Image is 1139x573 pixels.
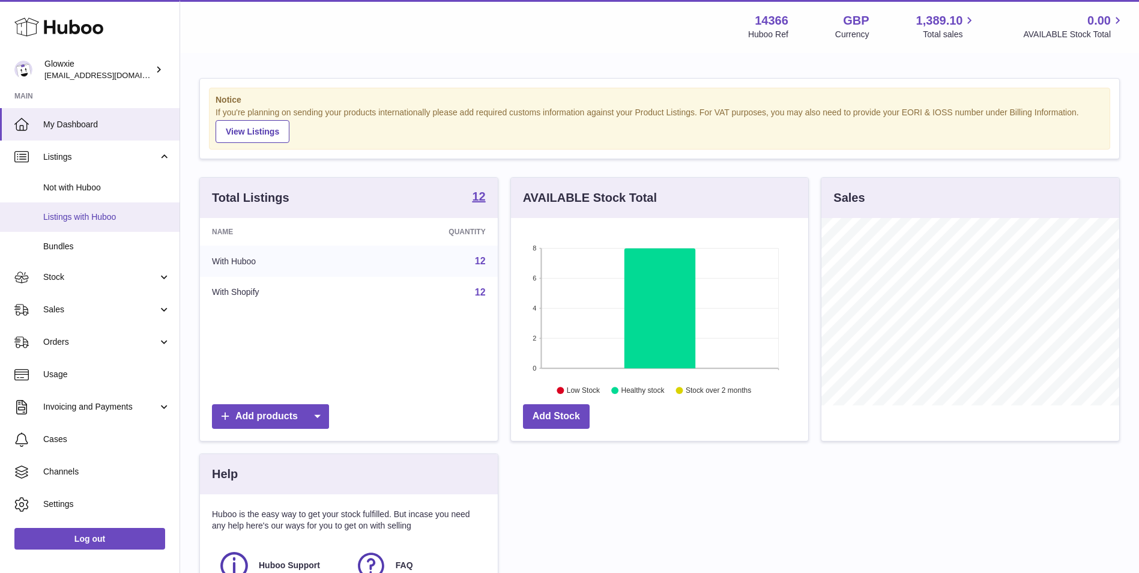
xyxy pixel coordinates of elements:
strong: GBP [843,13,869,29]
span: AVAILABLE Stock Total [1023,29,1125,40]
span: 1,389.10 [916,13,963,29]
strong: 12 [472,190,485,202]
span: Cases [43,434,171,445]
strong: Notice [216,94,1104,106]
div: If you're planning on sending your products internationally please add required customs informati... [216,107,1104,143]
span: Usage [43,369,171,380]
a: Add products [212,404,329,429]
a: View Listings [216,120,289,143]
td: With Shopify [200,277,360,308]
td: With Huboo [200,246,360,277]
span: Settings [43,499,171,510]
span: Total sales [923,29,976,40]
text: 0 [533,365,536,372]
a: 1,389.10 Total sales [916,13,977,40]
span: Huboo Support [259,560,320,571]
h3: Total Listings [212,190,289,206]
text: Stock over 2 months [686,386,751,395]
text: 4 [533,305,536,312]
strong: 14366 [755,13,788,29]
div: Currency [835,29,869,40]
span: Orders [43,336,158,348]
text: 6 [533,274,536,282]
a: Log out [14,528,165,550]
span: Invoicing and Payments [43,401,158,413]
div: Huboo Ref [748,29,788,40]
th: Quantity [360,218,497,246]
h3: Sales [833,190,865,206]
a: 12 [475,287,486,297]
span: FAQ [396,560,413,571]
a: 0.00 AVAILABLE Stock Total [1023,13,1125,40]
span: Stock [43,271,158,283]
span: My Dashboard [43,119,171,130]
h3: AVAILABLE Stock Total [523,190,657,206]
text: 8 [533,244,536,252]
div: Glowxie [44,58,153,81]
span: Not with Huboo [43,182,171,193]
text: Low Stock [567,386,600,395]
span: [EMAIL_ADDRESS][DOMAIN_NAME] [44,70,177,80]
span: Bundles [43,241,171,252]
text: 2 [533,335,536,342]
p: Huboo is the easy way to get your stock fulfilled. But incase you need any help here's our ways f... [212,509,486,532]
a: Add Stock [523,404,590,429]
span: Listings [43,151,158,163]
span: Listings with Huboo [43,211,171,223]
span: Sales [43,304,158,315]
text: Healthy stock [621,386,665,395]
img: internalAdmin-14366@internal.huboo.com [14,61,32,79]
a: 12 [472,190,485,205]
span: 0.00 [1087,13,1111,29]
span: Channels [43,466,171,477]
th: Name [200,218,360,246]
a: 12 [475,256,486,266]
h3: Help [212,466,238,482]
